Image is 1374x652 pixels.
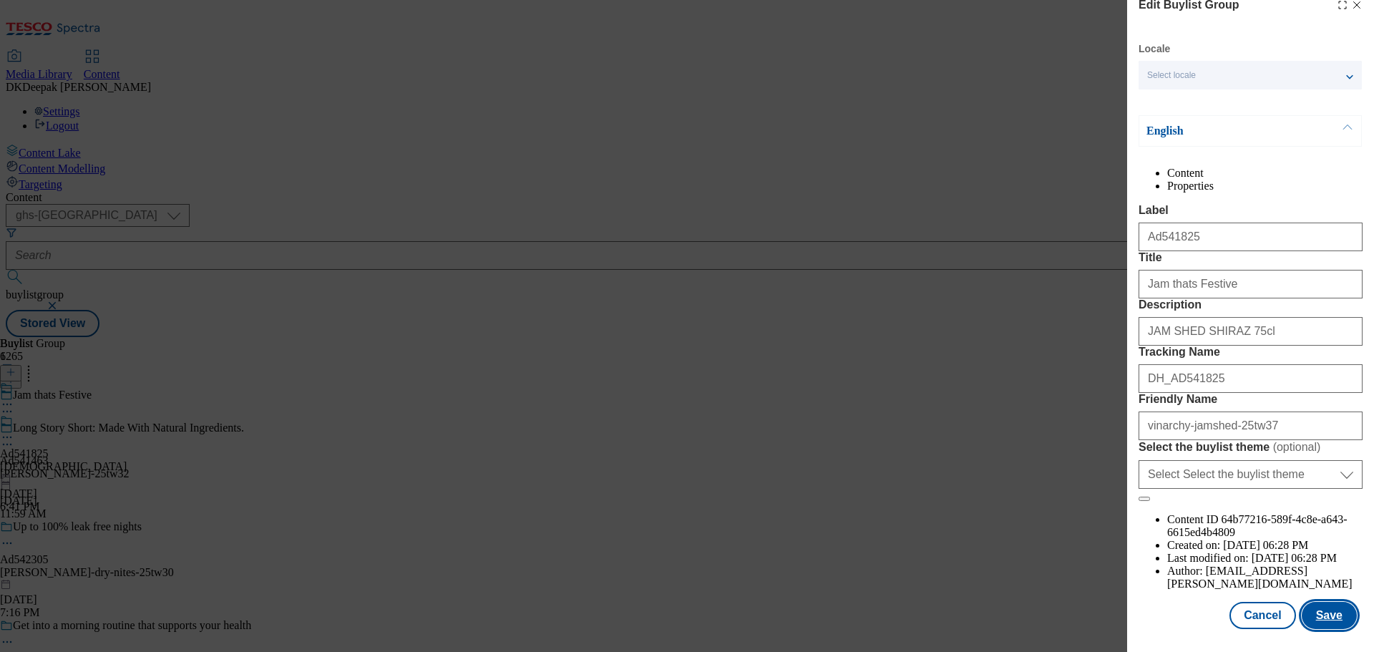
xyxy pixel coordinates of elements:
[1167,552,1363,565] li: Last modified on:
[1167,167,1363,180] li: Content
[1139,61,1362,89] button: Select locale
[1139,412,1363,440] input: Enter Friendly Name
[1167,539,1363,552] li: Created on:
[1139,251,1363,264] label: Title
[1139,393,1363,406] label: Friendly Name
[1146,124,1297,138] p: English
[1147,70,1196,81] span: Select locale
[1139,346,1363,359] label: Tracking Name
[1139,364,1363,393] input: Enter Tracking Name
[1167,513,1363,539] li: Content ID
[1139,440,1363,454] label: Select the buylist theme
[1139,45,1170,53] label: Locale
[1167,180,1363,193] li: Properties
[1139,223,1363,251] input: Enter Label
[1167,565,1363,590] li: Author:
[1139,298,1363,311] label: Description
[1167,565,1353,590] span: [EMAIL_ADDRESS][PERSON_NAME][DOMAIN_NAME]
[1139,270,1363,298] input: Enter Title
[1302,602,1357,629] button: Save
[1139,204,1363,217] label: Label
[1167,513,1348,538] span: 64b77216-589f-4c8e-a643-6615ed4b4809
[1223,539,1308,551] span: [DATE] 06:28 PM
[1229,602,1295,629] button: Cancel
[1139,317,1363,346] input: Enter Description
[1252,552,1337,564] span: [DATE] 06:28 PM
[1273,441,1321,453] span: ( optional )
